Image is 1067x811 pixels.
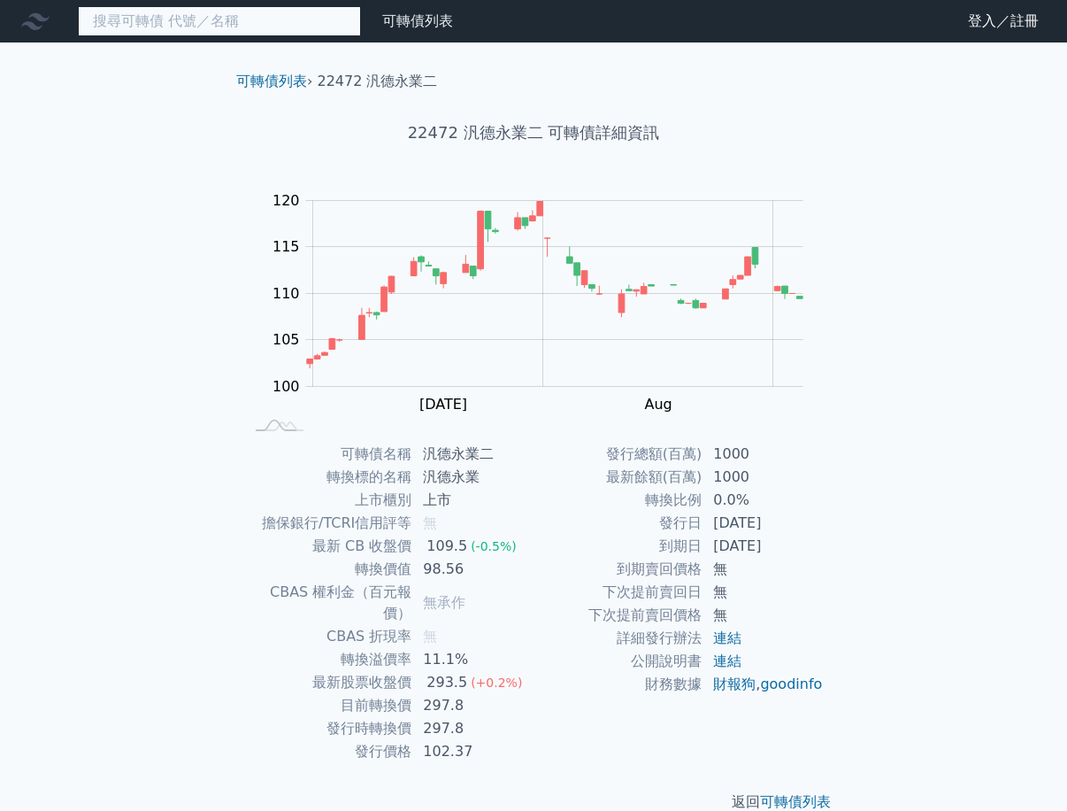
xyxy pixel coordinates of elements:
[243,694,412,717] td: 目前轉換價
[471,539,517,553] span: (-0.5%)
[533,466,702,489] td: 最新餘額(百萬)
[713,629,741,646] a: 連結
[702,558,824,581] td: 無
[243,512,412,535] td: 擔保銀行/TCRI信用評等
[243,625,412,648] td: CBAS 折現率
[533,627,702,650] td: 詳細發行辦法
[533,489,702,512] td: 轉換比例
[760,676,822,692] a: goodinfo
[412,740,533,763] td: 102.37
[702,466,824,489] td: 1000
[222,120,845,145] h1: 22472 汎德永業二 可轉債詳細資訊
[423,514,437,531] span: 無
[273,192,300,209] tspan: 120
[236,71,312,92] li: ›
[412,648,533,671] td: 11.1%
[243,648,412,671] td: 轉換溢價率
[273,378,300,395] tspan: 100
[423,672,471,693] div: 293.5
[533,512,702,535] td: 發行日
[702,673,824,696] td: ,
[243,740,412,763] td: 發行價格
[533,535,702,558] td: 到期日
[702,512,824,535] td: [DATE]
[419,396,467,413] tspan: [DATE]
[702,443,824,466] td: 1000
[412,489,533,512] td: 上市
[702,581,824,604] td: 無
[243,717,412,740] td: 發行時轉換價
[702,604,824,627] td: 無
[533,650,702,673] td: 公開說明書
[273,331,300,348] tspan: 105
[412,717,533,740] td: 297.8
[78,6,361,36] input: 搜尋可轉債 代號／名稱
[533,558,702,581] td: 到期賣回價格
[273,285,300,302] tspan: 110
[713,676,756,692] a: 財報狗
[243,558,412,581] td: 轉換價值
[273,238,300,255] tspan: 115
[713,653,741,669] a: 連結
[243,671,412,694] td: 最新股票收盤價
[412,694,533,717] td: 297.8
[318,71,438,92] li: 22472 汎德永業二
[533,604,702,627] td: 下次提前賣回價格
[471,676,522,690] span: (+0.2%)
[412,558,533,581] td: 98.56
[954,7,1053,35] a: 登入／註冊
[382,12,453,29] a: 可轉債列表
[702,535,824,558] td: [DATE]
[236,73,307,89] a: 可轉債列表
[243,535,412,558] td: 最新 CB 收盤價
[243,443,412,466] td: 可轉債名稱
[243,581,412,625] td: CBAS 權利金（百元報價）
[533,673,702,696] td: 財務數據
[243,466,412,489] td: 轉換標的名稱
[644,396,672,413] tspan: Aug
[423,536,471,557] div: 109.5
[243,489,412,512] td: 上市櫃別
[423,594,465,611] span: 無承作
[264,192,830,413] g: Chart
[533,581,702,604] td: 下次提前賣回日
[760,793,831,810] a: 可轉債列表
[423,628,437,645] span: 無
[533,443,702,466] td: 發行總額(百萬)
[412,443,533,466] td: 汎德永業二
[702,489,824,512] td: 0.0%
[412,466,533,489] td: 汎德永業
